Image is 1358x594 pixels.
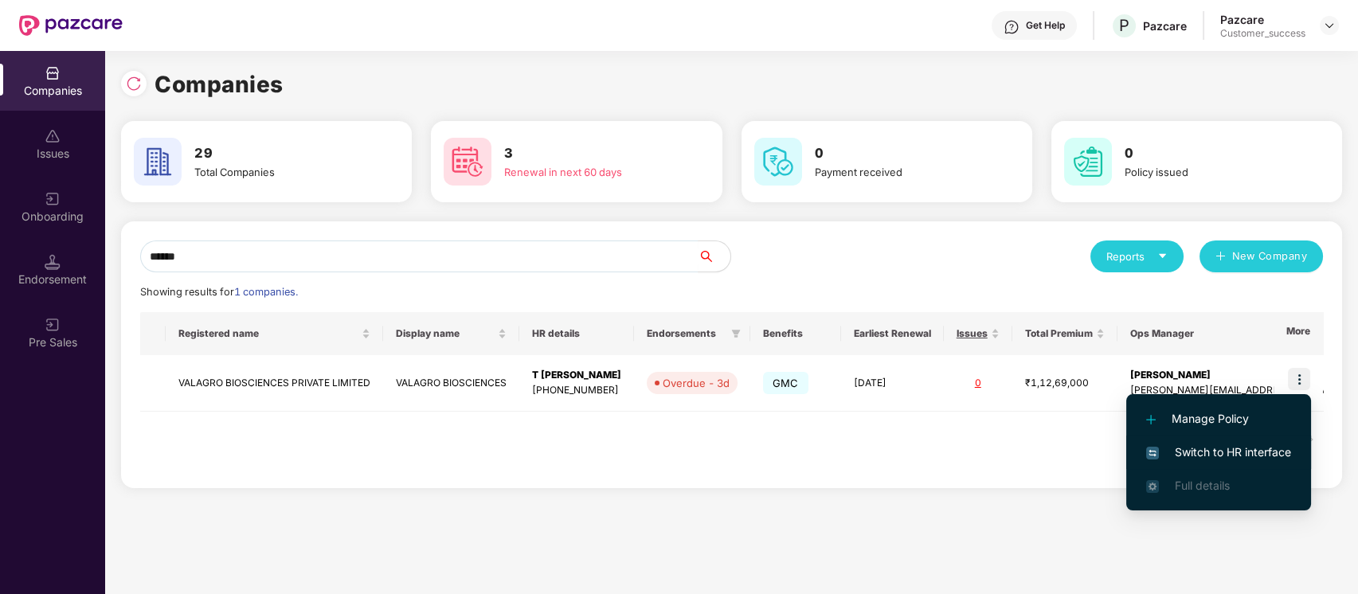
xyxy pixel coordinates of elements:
th: Registered name [166,312,383,355]
img: svg+xml;base64,PHN2ZyB3aWR0aD0iMjAiIGhlaWdodD0iMjAiIHZpZXdCb3g9IjAgMCAyMCAyMCIgZmlsbD0ibm9uZSIgeG... [45,317,61,333]
th: Total Premium [1012,312,1117,355]
button: plusNew Company [1200,240,1323,272]
span: Showing results for [140,286,298,298]
img: svg+xml;base64,PHN2ZyB4bWxucz0iaHR0cDovL3d3dy53My5vcmcvMjAwMC9zdmciIHdpZHRoPSIxNiIgaGVpZ2h0PSIxNi... [1146,447,1159,459]
span: Registered name [178,327,358,340]
img: svg+xml;base64,PHN2ZyB4bWxucz0iaHR0cDovL3d3dy53My5vcmcvMjAwMC9zdmciIHdpZHRoPSI2MCIgaGVpZ2h0PSI2MC... [134,138,182,186]
span: GMC [763,372,808,394]
div: T [PERSON_NAME] [532,368,621,383]
td: VALAGRO BIOSCIENCES [383,355,519,412]
div: Total Companies [194,164,367,180]
img: svg+xml;base64,PHN2ZyBpZD0iUmVsb2FkLTMyeDMyIiB4bWxucz0iaHR0cDovL3d3dy53My5vcmcvMjAwMC9zdmciIHdpZH... [126,76,142,92]
td: VALAGRO BIOSCIENCES PRIVATE LIMITED [166,355,383,412]
th: Issues [944,312,1012,355]
button: search [698,240,731,272]
img: svg+xml;base64,PHN2ZyBpZD0iSXNzdWVzX2Rpc2FibGVkIiB4bWxucz0iaHR0cDovL3d3dy53My5vcmcvMjAwMC9zdmciIH... [45,128,61,144]
span: plus [1215,251,1226,264]
img: New Pazcare Logo [19,15,123,36]
h3: 0 [815,143,988,164]
span: Display name [396,327,495,340]
img: svg+xml;base64,PHN2ZyB3aWR0aD0iMjAiIGhlaWdodD0iMjAiIHZpZXdCb3g9IjAgMCAyMCAyMCIgZmlsbD0ibm9uZSIgeG... [45,191,61,207]
div: Pazcare [1220,12,1305,27]
div: 0 [957,376,1000,391]
span: Full details [1175,479,1230,492]
span: Total Premium [1025,327,1093,340]
span: New Company [1232,248,1308,264]
th: More [1274,312,1323,355]
img: svg+xml;base64,PHN2ZyBpZD0iQ29tcGFuaWVzIiB4bWxucz0iaHR0cDovL3d3dy53My5vcmcvMjAwMC9zdmciIHdpZHRoPS... [45,65,61,81]
img: svg+xml;base64,PHN2ZyB4bWxucz0iaHR0cDovL3d3dy53My5vcmcvMjAwMC9zdmciIHdpZHRoPSI2MCIgaGVpZ2h0PSI2MC... [754,138,802,186]
div: Policy issued [1125,164,1297,180]
img: svg+xml;base64,PHN2ZyBpZD0iSGVscC0zMngzMiIgeG1sbnM9Imh0dHA6Ly93d3cudzMub3JnLzIwMDAvc3ZnIiB3aWR0aD... [1004,19,1019,35]
span: Manage Policy [1146,410,1291,428]
div: Pazcare [1143,18,1187,33]
span: filter [728,324,744,343]
div: Customer_success [1220,27,1305,40]
span: search [698,250,730,263]
img: icon [1288,368,1310,390]
img: svg+xml;base64,PHN2ZyB4bWxucz0iaHR0cDovL3d3dy53My5vcmcvMjAwMC9zdmciIHdpZHRoPSI2MCIgaGVpZ2h0PSI2MC... [1064,138,1112,186]
div: Reports [1106,248,1168,264]
img: svg+xml;base64,PHN2ZyB3aWR0aD0iMTQuNSIgaGVpZ2h0PSIxNC41IiB2aWV3Qm94PSIwIDAgMTYgMTYiIGZpbGw9Im5vbm... [45,254,61,270]
span: 1 companies. [234,286,298,298]
h3: 0 [1125,143,1297,164]
img: svg+xml;base64,PHN2ZyB4bWxucz0iaHR0cDovL3d3dy53My5vcmcvMjAwMC9zdmciIHdpZHRoPSIxNi4zNjMiIGhlaWdodD... [1146,480,1159,493]
img: svg+xml;base64,PHN2ZyB4bWxucz0iaHR0cDovL3d3dy53My5vcmcvMjAwMC9zdmciIHdpZHRoPSIxMi4yMDEiIGhlaWdodD... [1146,415,1156,424]
span: P [1119,16,1129,35]
div: ₹1,12,69,000 [1025,376,1105,391]
span: Issues [957,327,988,340]
h1: Companies [155,67,284,102]
img: svg+xml;base64,PHN2ZyB4bWxucz0iaHR0cDovL3d3dy53My5vcmcvMjAwMC9zdmciIHdpZHRoPSI2MCIgaGVpZ2h0PSI2MC... [444,138,491,186]
div: Renewal in next 60 days [504,164,677,180]
span: caret-down [1157,251,1168,261]
span: Endorsements [647,327,725,340]
div: [PHONE_NUMBER] [532,383,621,398]
div: Get Help [1026,19,1065,32]
h3: 3 [504,143,677,164]
div: Overdue - 3d [663,375,730,391]
img: svg+xml;base64,PHN2ZyBpZD0iRHJvcGRvd24tMzJ4MzIiIHhtbG5zPSJodHRwOi8vd3d3LnczLm9yZy8yMDAwL3N2ZyIgd2... [1323,19,1336,32]
td: [DATE] [841,355,944,412]
span: filter [731,329,741,338]
th: Display name [383,312,519,355]
th: Earliest Renewal [841,312,944,355]
th: Benefits [750,312,841,355]
div: Payment received [815,164,988,180]
span: Switch to HR interface [1146,444,1291,461]
th: HR details [519,312,634,355]
h3: 29 [194,143,367,164]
